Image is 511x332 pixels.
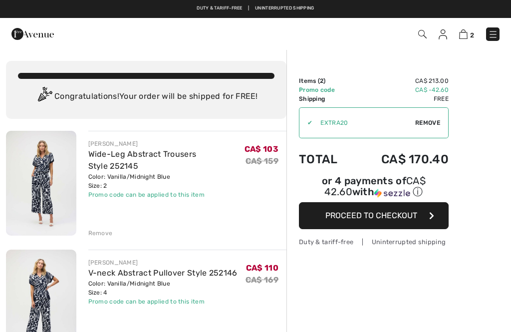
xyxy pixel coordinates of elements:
[88,297,238,306] div: Promo code can be applied to this item
[88,190,245,199] div: Promo code can be applied to this item
[459,28,474,40] a: 2
[88,268,238,278] a: V-neck Abstract Pullover Style 252146
[34,87,54,107] img: Congratulation2.svg
[418,30,427,38] img: Search
[439,29,447,39] img: My Info
[246,275,278,285] s: CA$ 169
[246,156,278,166] s: CA$ 159
[312,108,415,138] input: Promo code
[353,76,449,85] td: CA$ 213.00
[299,118,312,127] div: ✔
[353,94,449,103] td: Free
[459,29,468,39] img: Shopping Bag
[299,176,449,199] div: or 4 payments of with
[488,29,498,39] img: Menu
[470,31,474,39] span: 2
[6,131,76,236] img: Wide-Leg Abstract Trousers Style 252145
[325,211,417,220] span: Proceed to Checkout
[88,258,238,267] div: [PERSON_NAME]
[320,77,323,84] span: 2
[18,87,274,107] div: Congratulations! Your order will be shipped for FREE!
[353,142,449,176] td: CA$ 170.40
[353,85,449,94] td: CA$ -42.60
[11,24,54,44] img: 1ère Avenue
[88,139,245,148] div: [PERSON_NAME]
[324,175,426,198] span: CA$ 42.60
[88,172,245,190] div: Color: Vanilla/Midnight Blue Size: 2
[299,142,353,176] td: Total
[374,189,410,198] img: Sezzle
[11,28,54,38] a: 1ère Avenue
[299,176,449,202] div: or 4 payments ofCA$ 42.60withSezzle Click to learn more about Sezzle
[246,263,278,273] span: CA$ 110
[245,144,278,154] span: CA$ 103
[88,149,197,171] a: Wide-Leg Abstract Trousers Style 252145
[88,229,113,238] div: Remove
[88,279,238,297] div: Color: Vanilla/Midnight Blue Size: 4
[299,76,353,85] td: Items ( )
[299,85,353,94] td: Promo code
[299,94,353,103] td: Shipping
[299,237,449,247] div: Duty & tariff-free | Uninterrupted shipping
[299,202,449,229] button: Proceed to Checkout
[415,118,440,127] span: Remove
